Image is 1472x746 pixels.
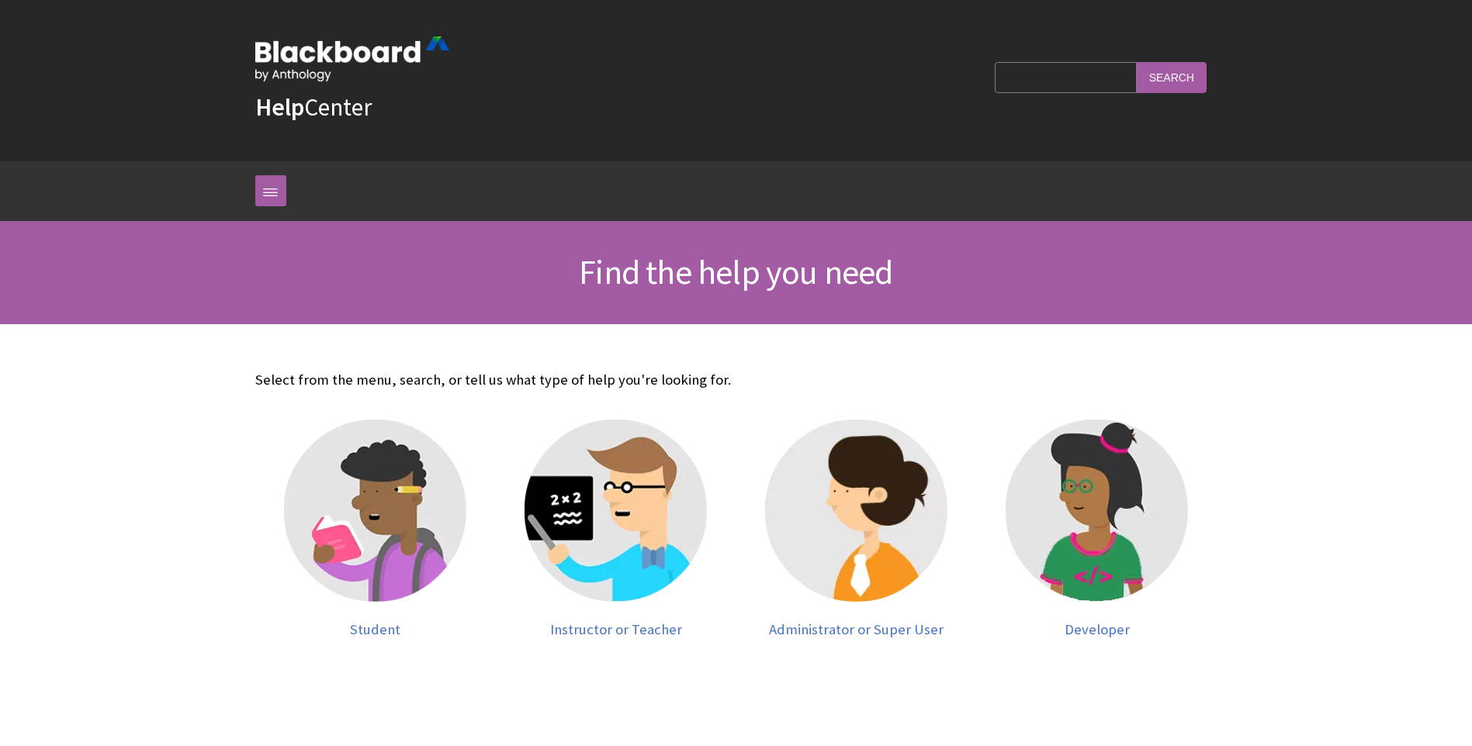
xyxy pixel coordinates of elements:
[255,370,1217,390] p: Select from the menu, search, or tell us what type of help you're looking for.
[752,420,961,637] a: Administrator Administrator or Super User
[1065,620,1130,638] span: Developer
[765,420,947,602] img: Administrator
[992,420,1202,637] a: Developer
[1137,62,1207,92] input: Search
[255,92,304,123] strong: Help
[525,420,707,602] img: Instructor
[255,92,372,123] a: HelpCenter
[284,420,466,602] img: Student
[550,620,682,638] span: Instructor or Teacher
[579,250,892,293] span: Find the help you need
[769,620,944,638] span: Administrator or Super User
[271,420,480,637] a: Student Student
[350,620,400,638] span: Student
[511,420,721,637] a: Instructor Instructor or Teacher
[255,36,449,81] img: Blackboard by Anthology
